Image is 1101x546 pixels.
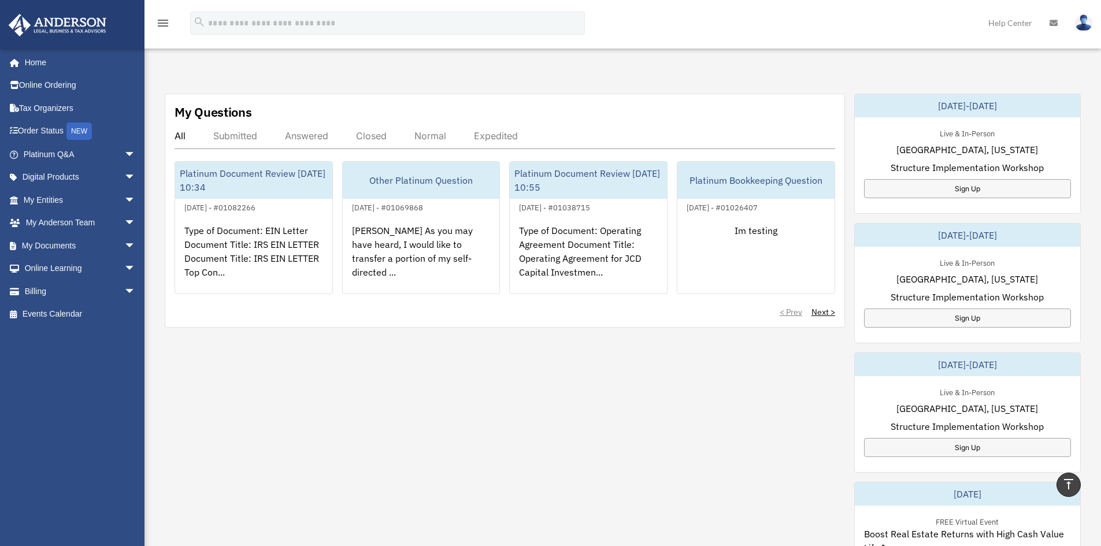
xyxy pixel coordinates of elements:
div: [DATE]-[DATE] [855,224,1080,247]
span: Structure Implementation Workshop [891,290,1044,304]
a: vertical_align_top [1056,473,1081,497]
div: All [175,130,186,142]
span: [GEOGRAPHIC_DATA], [US_STATE] [896,272,1038,286]
a: My Entitiesarrow_drop_down [8,188,153,211]
span: [GEOGRAPHIC_DATA], [US_STATE] [896,143,1038,157]
span: [GEOGRAPHIC_DATA], [US_STATE] [896,402,1038,415]
a: Sign Up [864,309,1071,328]
span: Structure Implementation Workshop [891,419,1044,433]
i: vertical_align_top [1062,477,1076,491]
div: Live & In-Person [931,127,1004,139]
div: [DATE] [855,482,1080,506]
a: Next > [811,306,835,318]
div: NEW [66,122,92,140]
div: Type of Document: EIN Letter Document Title: IRS EIN LETTER Document Title: IRS EIN LETTER Top Co... [175,214,332,304]
a: Billingarrow_drop_down [8,280,153,303]
a: Platinum Document Review [DATE] 10:55[DATE] - #01038715Type of Document: Operating Agreement Docu... [509,161,668,294]
div: Type of Document: Operating Agreement Document Title: Operating Agreement for JCD Capital Investm... [510,214,667,304]
a: Order StatusNEW [8,120,153,143]
div: Platinum Document Review [DATE] 10:55 [510,162,667,199]
div: Expedited [474,130,518,142]
div: Submitted [213,130,257,142]
div: [DATE]-[DATE] [855,353,1080,376]
a: My Anderson Teamarrow_drop_down [8,211,153,235]
div: [DATE] - #01026407 [677,200,767,213]
div: Platinum Document Review [DATE] 10:34 [175,162,332,199]
div: [DATE] - #01038715 [510,200,599,213]
div: Closed [356,130,387,142]
div: FREE Virtual Event [926,515,1008,527]
div: [DATE] - #01069868 [343,200,432,213]
a: Online Learningarrow_drop_down [8,257,153,280]
a: Sign Up [864,438,1071,457]
span: arrow_drop_down [124,211,147,235]
div: Im testing [677,214,835,304]
span: Structure Implementation Workshop [891,161,1044,174]
div: [DATE]-[DATE] [855,94,1080,117]
a: My Documentsarrow_drop_down [8,234,153,257]
a: Platinum Bookkeeping Question[DATE] - #01026407Im testing [677,161,835,294]
div: Normal [414,130,446,142]
a: Events Calendar [8,303,153,326]
div: Live & In-Person [931,385,1004,398]
a: Platinum Document Review [DATE] 10:34[DATE] - #01082266Type of Document: EIN Letter Document Titl... [175,161,333,294]
div: My Questions [175,103,252,121]
div: Other Platinum Question [343,162,500,199]
a: menu [156,20,170,30]
a: Platinum Q&Aarrow_drop_down [8,143,153,166]
span: arrow_drop_down [124,166,147,190]
img: Anderson Advisors Platinum Portal [5,14,110,36]
span: arrow_drop_down [124,280,147,303]
a: Other Platinum Question[DATE] - #01069868[PERSON_NAME] As you may have heard, I would like to tra... [342,161,501,294]
i: menu [156,16,170,30]
div: Live & In-Person [931,256,1004,268]
span: arrow_drop_down [124,188,147,212]
img: User Pic [1075,14,1092,31]
span: arrow_drop_down [124,257,147,281]
a: Sign Up [864,179,1071,198]
div: [DATE] - #01082266 [175,200,265,213]
span: arrow_drop_down [124,234,147,258]
div: Answered [285,130,328,142]
i: search [193,16,206,28]
a: Tax Organizers [8,96,153,120]
div: Platinum Bookkeeping Question [677,162,835,199]
a: Digital Productsarrow_drop_down [8,166,153,189]
span: arrow_drop_down [124,143,147,166]
a: Online Ordering [8,74,153,97]
div: [PERSON_NAME] As you may have heard, I would like to transfer a portion of my self-directed ... [343,214,500,304]
a: Home [8,51,147,74]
